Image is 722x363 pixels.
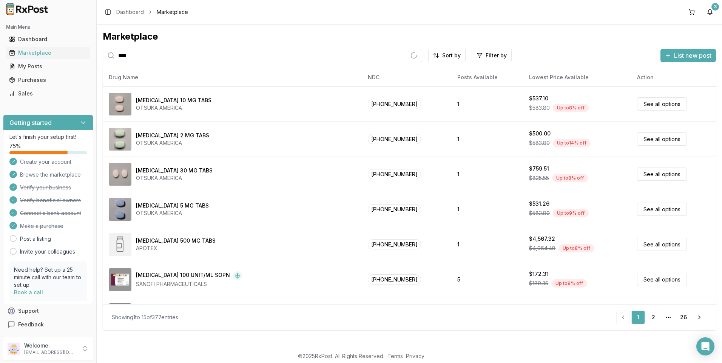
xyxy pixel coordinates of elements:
th: Action [631,68,716,86]
span: List new post [674,51,711,60]
button: Feedback [3,318,93,331]
span: $583.80 [529,104,550,112]
button: 3 [704,6,716,18]
span: $583.80 [529,139,550,147]
div: [MEDICAL_DATA] 10 MG TABS [136,97,211,104]
span: Filter by [486,52,507,59]
span: $825.55 [529,174,549,182]
div: Marketplace [103,31,716,43]
a: See all options [637,97,687,111]
img: User avatar [8,343,20,355]
span: Browse the marketplace [20,171,81,178]
th: NDC [362,68,451,86]
img: Afrezza 4 UNIT POWD [109,303,131,326]
div: [MEDICAL_DATA] 2 MG TABS [136,132,209,139]
span: Connect a bank account [20,209,81,217]
div: OTSUKA AMERICA [136,209,209,217]
img: Abilify 2 MG TABS [109,128,131,151]
div: OTSUKA AMERICA [136,139,209,147]
a: Dashboard [116,8,144,16]
a: See all options [637,132,687,146]
img: Abilify 10 MG TABS [109,93,131,115]
span: $583.80 [529,209,550,217]
img: Abilify 30 MG TABS [109,163,131,186]
th: Lowest Price Available [523,68,631,86]
th: Drug Name [103,68,362,86]
span: Feedback [18,321,44,328]
td: 1 [451,86,523,122]
a: Sales [6,87,90,100]
span: $189.35 [529,280,548,287]
div: My Posts [9,63,87,70]
img: Abilify 5 MG TABS [109,198,131,221]
span: [PHONE_NUMBER] [368,274,421,285]
a: Go to next page [692,311,707,324]
a: Privacy [406,353,424,359]
button: Support [3,304,93,318]
p: Welcome [24,342,77,349]
a: My Posts [6,60,90,73]
p: [EMAIL_ADDRESS][DOMAIN_NAME] [24,349,77,355]
button: Dashboard [3,33,93,45]
div: OTSUKA AMERICA [136,174,213,182]
span: Verify beneficial owners [20,197,81,204]
a: Book a call [14,289,43,295]
span: [PHONE_NUMBER] [368,99,421,109]
a: List new post [660,52,716,60]
a: See all options [637,238,687,251]
span: [PHONE_NUMBER] [368,204,421,214]
div: Open Intercom Messenger [696,337,714,355]
span: $4,964.48 [529,245,555,252]
a: Invite your colleagues [20,248,75,255]
div: Up to 8 % off [558,244,594,252]
button: Marketplace [3,47,93,59]
div: $172.31 [529,270,549,278]
div: Dashboard [9,35,87,43]
img: RxPost Logo [3,3,51,15]
a: Dashboard [6,32,90,46]
span: Make a purchase [20,222,63,230]
span: Verify your business [20,184,71,191]
img: Abiraterone Acetate 500 MG TABS [109,233,131,256]
a: See all options [637,273,687,286]
button: My Posts [3,60,93,72]
div: [MEDICAL_DATA] 30 MG TABS [136,167,213,174]
h2: Main Menu [6,24,90,30]
button: Purchases [3,74,93,86]
div: 3 [711,3,719,11]
span: Create your account [20,158,71,166]
nav: breadcrumb [116,8,188,16]
td: 1 [451,227,523,262]
div: Up to 9 % off [551,279,587,288]
span: Marketplace [157,8,188,16]
td: 1 [451,157,523,192]
p: Let's finish your setup first! [9,133,87,141]
a: 1 [631,311,645,324]
div: Purchases [9,76,87,84]
a: Marketplace [6,46,90,60]
nav: pagination [616,311,707,324]
div: [MEDICAL_DATA] 100 UNIT/ML SOPN [136,271,230,280]
a: See all options [637,203,687,216]
span: [PHONE_NUMBER] [368,239,421,249]
div: Up to 8 % off [552,174,588,182]
a: Post a listing [20,235,51,243]
div: Up to 14 % off [553,139,591,147]
div: OTSUKA AMERICA [136,104,211,112]
div: [MEDICAL_DATA] 5 MG TABS [136,202,209,209]
div: $759.51 [529,165,549,172]
a: Terms [387,353,403,359]
span: [PHONE_NUMBER] [368,169,421,179]
div: $500.00 [529,130,551,137]
button: List new post [660,49,716,62]
button: Sort by [428,49,466,62]
div: Showing 1 to 15 of 377 entries [112,314,178,321]
div: APOTEX [136,245,216,252]
a: Purchases [6,73,90,87]
div: Sales [9,90,87,97]
td: 5 [451,262,523,297]
div: $531.26 [529,200,549,208]
button: Filter by [472,49,512,62]
div: SANOFI PHARMACEUTICALS [136,280,242,288]
a: 26 [677,311,690,324]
